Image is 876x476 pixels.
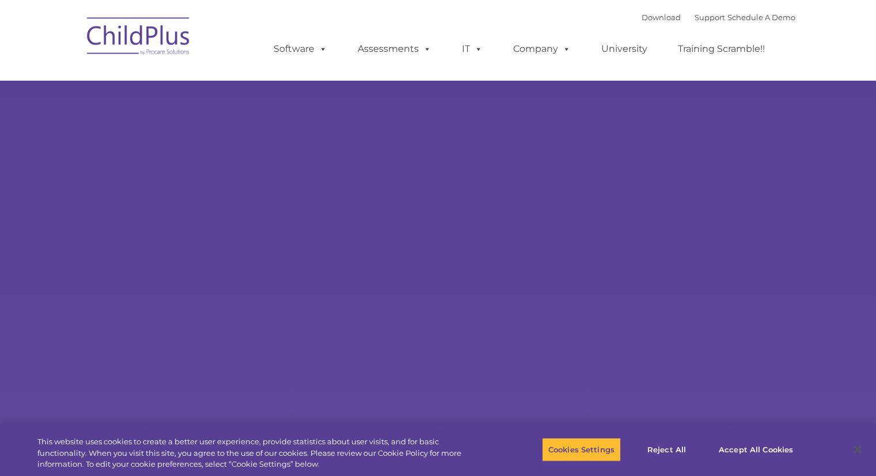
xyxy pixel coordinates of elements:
img: ChildPlus by Procare Solutions [81,9,196,67]
button: Close [845,437,870,462]
font: | [642,13,795,22]
button: Accept All Cookies [712,437,799,462]
button: Cookies Settings [542,437,621,462]
a: University [590,37,659,61]
a: Company [502,37,582,61]
a: IT [450,37,494,61]
a: Software [262,37,339,61]
a: Assessments [346,37,443,61]
a: Schedule A Demo [727,13,795,22]
div: This website uses cookies to create a better user experience, provide statistics about user visit... [37,436,482,470]
a: Training Scramble!! [666,37,776,61]
button: Reject All [631,437,703,462]
a: Support [695,13,725,22]
a: Download [642,13,681,22]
